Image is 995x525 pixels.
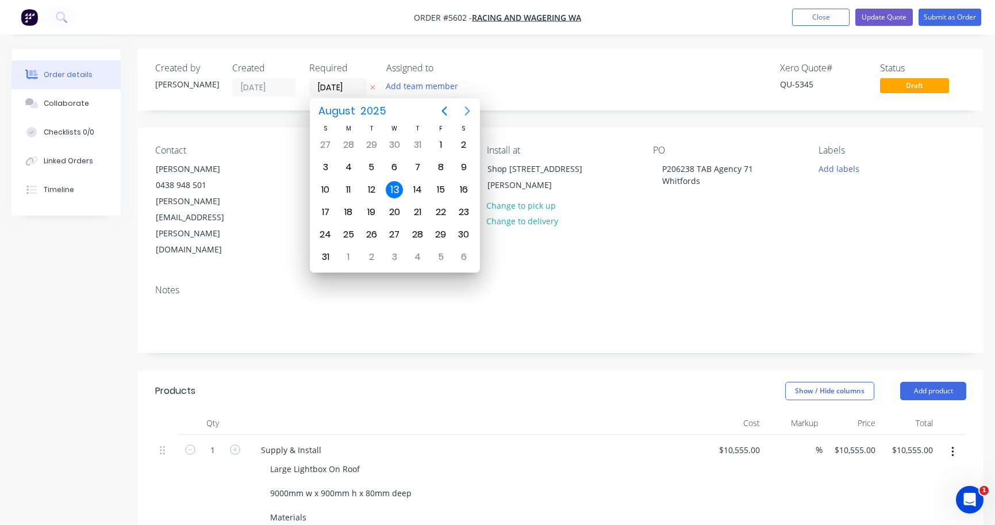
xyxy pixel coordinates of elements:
div: Tuesday, August 19, 2025 [363,204,380,221]
span: % [816,443,823,457]
div: Wednesday, September 3, 2025 [386,248,403,266]
button: Previous page [433,99,456,122]
div: T [406,124,429,133]
div: Friday, August 8, 2025 [432,159,450,176]
div: Monday, September 1, 2025 [340,248,357,266]
div: Wednesday, August 20, 2025 [386,204,403,221]
div: Created by [155,63,218,74]
div: Assigned to [386,63,501,74]
span: 2025 [358,101,389,121]
div: P206238 TAB Agency 71 Whitfords [653,160,797,189]
div: Products [155,384,195,398]
div: Wednesday, August 13, 2025 [386,181,403,198]
div: Notes [155,285,966,296]
div: Timeline [44,185,74,195]
div: Monday, August 18, 2025 [340,204,357,221]
button: Update Quote [855,9,913,26]
a: Racing And Wagering WA [472,12,581,23]
div: PO [653,145,801,156]
div: Monday, August 25, 2025 [340,226,357,243]
div: Friday, August 15, 2025 [432,181,450,198]
button: Add team member [380,78,464,94]
div: Created [232,63,295,74]
button: Show / Hide columns [785,382,874,400]
div: Saturday, August 16, 2025 [455,181,472,198]
span: Draft [880,78,949,93]
button: Add team member [386,78,464,94]
div: Shop [STREET_ADDRESS][PERSON_NAME] [487,161,583,193]
div: Contact [155,145,303,156]
div: Saturday, August 2, 2025 [455,136,472,154]
div: Sunday, August 3, 2025 [317,159,334,176]
button: Add labels [812,160,865,176]
div: Wednesday, August 27, 2025 [386,226,403,243]
span: August [316,101,358,121]
div: Friday, August 22, 2025 [432,204,450,221]
div: Tuesday, August 12, 2025 [363,181,380,198]
div: Monday, August 4, 2025 [340,159,357,176]
div: Saturday, August 9, 2025 [455,159,472,176]
div: S [314,124,337,133]
div: Friday, August 1, 2025 [432,136,450,154]
div: Thursday, August 14, 2025 [409,181,427,198]
button: Add product [900,382,966,400]
iframe: Intercom live chat [956,486,984,513]
div: Saturday, August 30, 2025 [455,226,472,243]
div: [PERSON_NAME] [156,161,251,177]
div: Sunday, August 24, 2025 [317,226,334,243]
button: Checklists 0/0 [11,118,121,147]
div: S [452,124,475,133]
div: [PERSON_NAME][EMAIL_ADDRESS][PERSON_NAME][DOMAIN_NAME] [156,193,251,258]
div: [PERSON_NAME]0438 948 501[PERSON_NAME][EMAIL_ADDRESS][PERSON_NAME][DOMAIN_NAME] [146,160,261,258]
button: August2025 [311,101,393,121]
div: Thursday, August 7, 2025 [409,159,427,176]
div: [PERSON_NAME] [155,78,218,90]
div: Sunday, August 10, 2025 [317,181,334,198]
div: Tuesday, July 29, 2025 [363,136,380,154]
div: W [383,124,406,133]
div: Tuesday, August 26, 2025 [363,226,380,243]
div: Wednesday, August 6, 2025 [386,159,403,176]
button: Change to delivery [481,213,564,229]
div: T [360,124,383,133]
div: Supply & Install [252,442,331,458]
div: Xero Quote # [780,63,866,74]
button: Collaborate [11,89,121,118]
button: Submit as Order [919,9,981,26]
div: Markup [765,412,822,435]
button: Linked Orders [11,147,121,175]
div: Required [309,63,372,74]
div: Wednesday, July 30, 2025 [386,136,403,154]
span: Order #5602 - [414,12,472,23]
div: Tuesday, August 5, 2025 [363,159,380,176]
div: Install at [487,145,635,156]
div: Thursday, July 31, 2025 [409,136,427,154]
div: Friday, September 5, 2025 [432,248,450,266]
div: Tuesday, September 2, 2025 [363,248,380,266]
div: Checklists 0/0 [44,127,94,137]
div: 0438 948 501 [156,177,251,193]
button: Close [792,9,850,26]
div: Sunday, August 17, 2025 [317,204,334,221]
span: 1 [979,486,989,495]
div: Thursday, September 4, 2025 [409,248,427,266]
div: Cost [707,412,765,435]
div: M [337,124,360,133]
img: Factory [21,9,38,26]
div: Labels [819,145,966,156]
button: Next page [456,99,479,122]
div: Saturday, August 23, 2025 [455,204,472,221]
div: Total [880,412,938,435]
div: Linked Orders [44,156,93,166]
div: Sunday, July 27, 2025 [317,136,334,154]
div: Collaborate [44,98,89,109]
div: Thursday, August 28, 2025 [409,226,427,243]
div: Qty [178,412,247,435]
div: Thursday, August 21, 2025 [409,204,427,221]
div: Price [823,412,880,435]
div: Order details [44,70,93,80]
div: Status [880,63,966,74]
div: Friday, August 29, 2025 [432,226,450,243]
div: Saturday, September 6, 2025 [455,248,472,266]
